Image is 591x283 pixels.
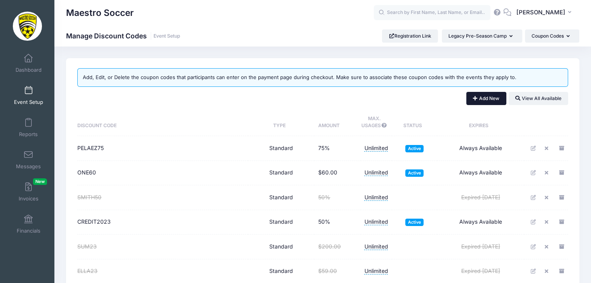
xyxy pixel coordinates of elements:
[10,114,47,141] a: Reports
[19,131,38,138] span: Reports
[382,29,438,43] a: Registration Link
[33,178,47,185] span: New
[77,109,248,136] th: Discount Code
[66,4,134,22] h1: Maestro Soccer
[77,218,111,225] span: CREDIT2023
[248,235,315,259] td: Standard
[364,145,388,152] span: Unlimited
[19,195,38,202] span: Invoices
[314,185,360,210] td: 50%
[248,210,315,235] td: Standard
[77,243,97,250] span: SUM23
[16,163,41,170] span: Messages
[556,216,568,228] a: Archive
[556,266,568,277] a: Archive
[405,219,424,226] span: Active
[10,82,47,109] a: Event Setup
[437,185,524,210] td: Expired [DATE]
[16,67,42,73] span: Dashboard
[392,109,437,136] th: Status
[525,29,579,43] button: Coupon Codes
[248,109,315,136] th: Type
[77,169,96,176] span: ONE60
[14,99,43,105] span: Event Setup
[13,12,42,41] img: Maestro Soccer
[153,33,180,39] a: Event Setup
[314,136,360,161] td: 75%
[77,145,104,151] span: PELAEZ75
[437,161,524,186] td: Always Available
[509,92,568,105] button: View All Available
[248,185,315,210] td: Standard
[10,50,47,77] a: Dashboard
[364,267,388,274] span: Unlimited
[442,29,522,43] button: Legacy Pre-Season Camp
[314,235,360,259] td: $200.00
[314,109,360,136] th: Amount
[361,109,392,136] th: Max. Usages
[374,5,490,21] input: Search by First Name, Last Name, or Email...
[10,211,47,238] a: Financials
[437,109,524,136] th: Expires
[511,4,579,22] button: [PERSON_NAME]
[248,136,315,161] td: Standard
[10,146,47,173] a: Messages
[556,192,568,203] a: Archive
[77,68,568,87] div: Add, Edit, or Delete the coupon codes that participants can enter on the payment page during chec...
[516,8,565,17] span: [PERSON_NAME]
[66,32,180,40] h1: Manage Discount Codes
[77,267,98,274] span: ELLA23
[556,241,568,252] a: Archive
[556,142,568,154] a: Archive
[364,243,388,250] span: Unlimited
[556,167,568,179] a: Archive
[405,169,424,177] span: Active
[364,194,388,201] span: Unlimited
[314,161,360,186] td: $60.00
[437,235,524,259] td: Expired [DATE]
[314,210,360,235] td: 50%
[17,228,40,234] span: Financials
[466,92,506,105] button: Add New
[437,210,524,235] td: Always Available
[405,145,424,152] span: Active
[10,178,47,205] a: InvoicesNew
[437,136,524,161] td: Always Available
[448,33,507,39] span: Legacy Pre-Season Camp
[364,218,388,225] span: Unlimited
[364,169,388,176] span: Unlimited
[248,161,315,186] td: Standard
[77,194,101,200] span: SMITH50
